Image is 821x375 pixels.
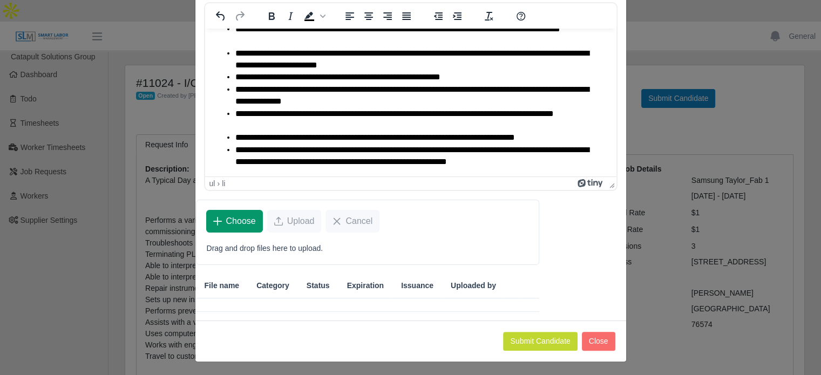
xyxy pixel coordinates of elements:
a: Powered by Tiny [578,179,605,188]
span: Category [256,280,289,291]
span: Choose [226,215,256,228]
span: Expiration [347,280,384,291]
div: ul [209,179,215,188]
span: Status [307,280,330,291]
button: Choose [206,210,263,233]
span: Upload [287,215,315,228]
p: Drag and drop files here to upload. [207,243,529,254]
button: Upload [267,210,322,233]
div: Press the Up and Down arrow keys to resize the editor. [605,177,616,190]
span: Issuance [401,280,433,291]
span: File name [205,280,240,291]
iframe: Rich Text Area [205,29,616,176]
span: Uploaded by [451,280,496,291]
button: Submit Candidate [503,332,577,351]
div: li [222,179,225,188]
span: Cancel [345,215,372,228]
button: Close [582,332,615,351]
button: Cancel [325,210,379,233]
div: › [217,179,220,188]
